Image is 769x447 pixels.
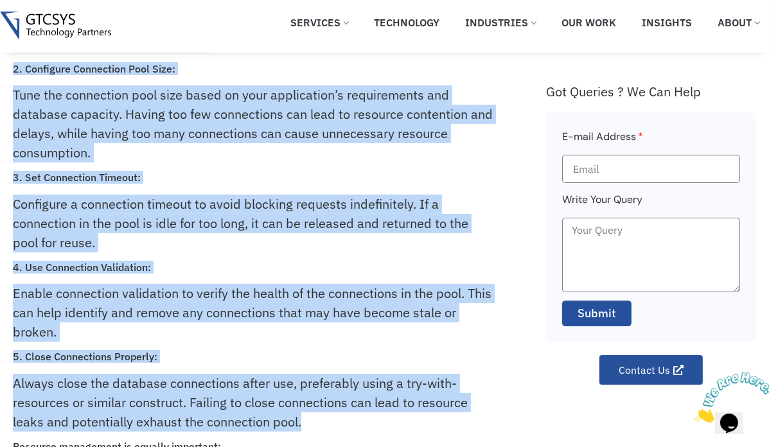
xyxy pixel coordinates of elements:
a: Our Work [552,8,626,37]
h3: 2. Configure Connection Pool Size: [13,63,493,75]
span: Contact Us [619,365,670,375]
p: Always close the database connections after use, preferably using a try-with-resources or similar... [13,374,493,432]
a: Technology [364,8,449,37]
h3: 4. Use Connection Validation: [13,261,493,274]
p: Configure a connection timeout to avoid blocking requests indefinitely. If a connection in the po... [13,195,493,252]
a: About [708,8,769,37]
a: Services [281,8,358,37]
a: Contact Us [599,355,703,385]
a: Industries [455,8,545,37]
iframe: chat widget [689,367,769,428]
p: Enable connection validation to verify the health of the connections in the pool. This can help i... [13,284,493,342]
img: Chat attention grabber [5,5,85,56]
label: Write Your Query [562,191,642,218]
span: Submit [578,305,616,322]
label: E-mail Address [562,128,643,155]
form: Faq Form [562,128,740,335]
h3: 3. Set Connection Timeout: [13,171,493,184]
a: Insights [632,8,702,37]
div: Got Queries ? We Can Help [546,83,756,100]
button: Submit [562,301,632,326]
h3: 5. Close Connections Properly: [13,351,493,363]
p: Tune the connection pool size based on your application’s requirements and database capacity. Hav... [13,85,493,162]
input: Email [562,155,740,183]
